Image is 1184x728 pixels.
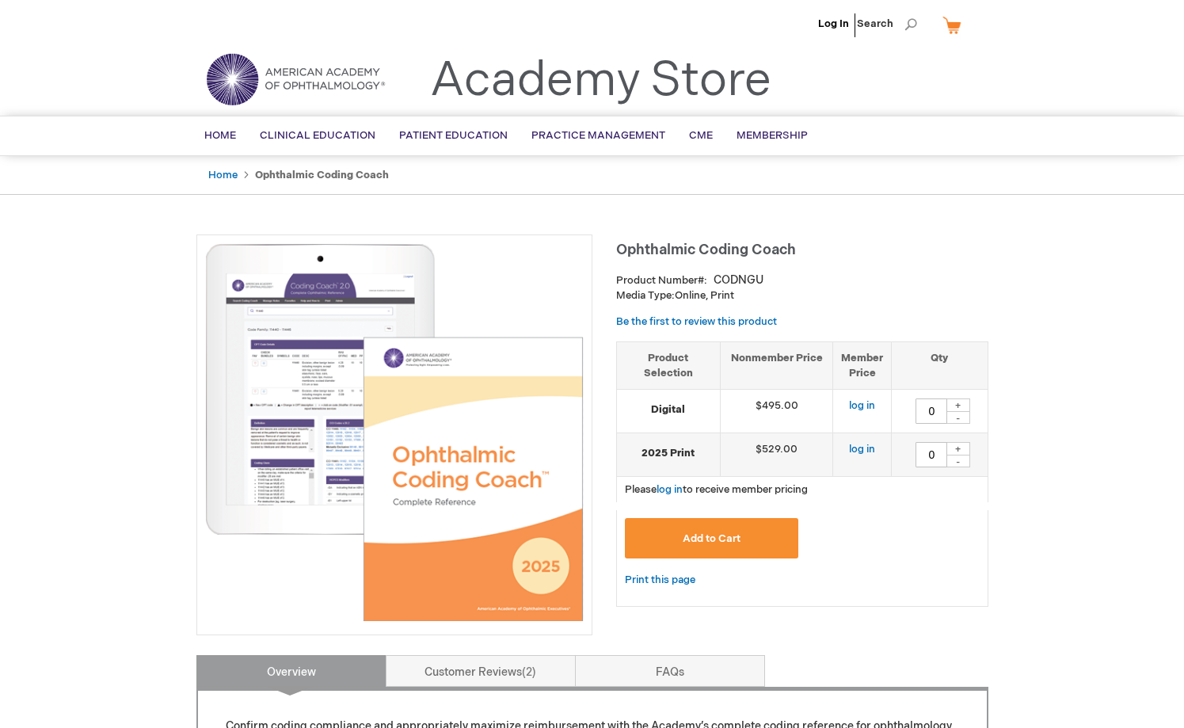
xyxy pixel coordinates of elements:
p: Online, Print [616,288,988,303]
span: Ophthalmic Coding Coach [616,242,796,258]
th: Product Selection [617,341,721,389]
span: CME [689,129,713,142]
td: $495.00 [720,390,833,433]
a: Academy Store [430,52,771,109]
th: Nonmember Price [720,341,833,389]
a: Be the first to review this product [616,315,777,328]
strong: 2025 Print [625,446,712,461]
div: - [946,455,970,467]
span: Home [204,129,236,142]
div: + [946,442,970,455]
input: Qty [916,398,947,424]
span: Membership [737,129,808,142]
strong: Digital [625,402,712,417]
div: + [946,398,970,412]
span: Please to receive member pricing [625,483,808,496]
strong: Product Number [616,274,707,287]
td: $529.00 [720,433,833,477]
a: log in [849,399,875,412]
input: Qty [916,442,947,467]
a: log in [657,483,683,496]
span: Add to Cart [683,532,740,545]
span: Practice Management [531,129,665,142]
span: Search [857,8,917,40]
button: Add to Cart [625,518,799,558]
strong: Media Type: [616,289,675,302]
a: Log In [818,17,849,30]
th: Member Price [833,341,892,389]
img: Ophthalmic Coding Coach [205,243,584,622]
strong: Ophthalmic Coding Coach [255,169,389,181]
span: Patient Education [399,129,508,142]
a: FAQs [575,655,765,687]
a: Print this page [625,570,695,590]
a: Overview [196,655,386,687]
a: log in [849,443,875,455]
a: Customer Reviews2 [386,655,576,687]
div: CODNGU [714,273,763,288]
span: Clinical Education [260,129,375,142]
a: Home [208,169,238,181]
div: - [946,411,970,424]
th: Qty [892,341,988,389]
span: 2 [522,665,536,679]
